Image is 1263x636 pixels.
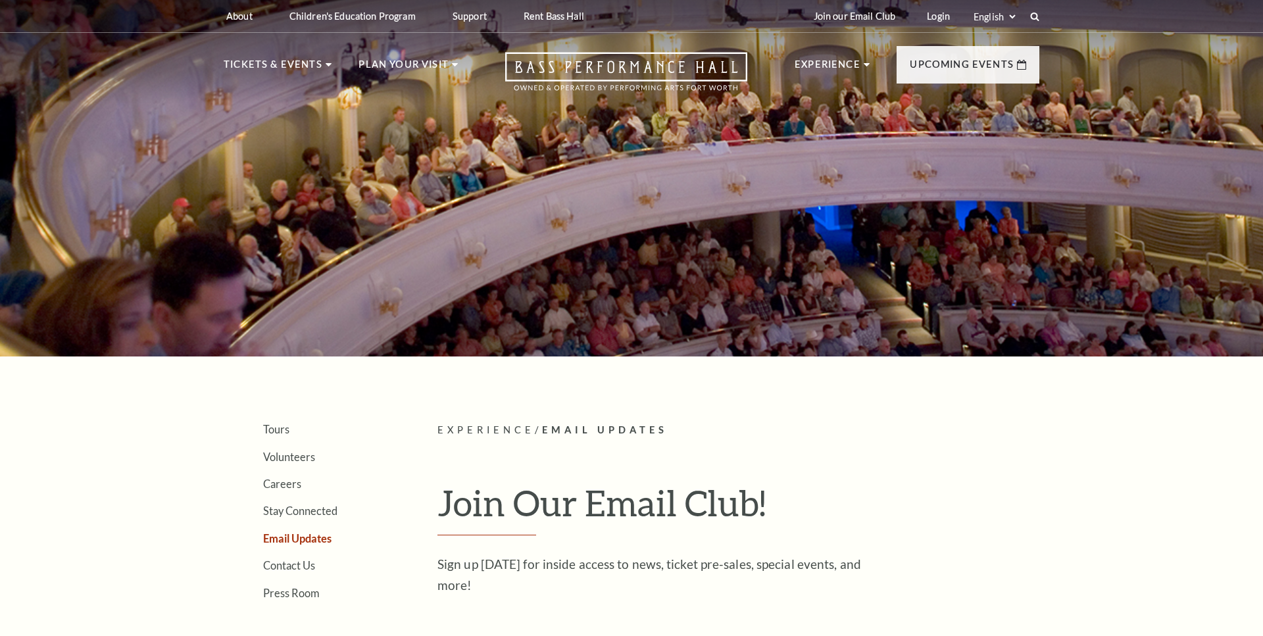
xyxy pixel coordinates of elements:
[263,532,332,545] a: Email Updates
[971,11,1018,23] select: Select:
[524,11,584,22] p: Rent Bass Hall
[795,57,860,80] p: Experience
[437,481,1039,535] h1: Join Our Email Club!
[263,504,337,517] a: Stay Connected
[359,57,449,80] p: Plan Your Visit
[437,554,865,596] p: Sign up [DATE] for inside access to news, ticket pre-sales, special events, and more!
[453,11,487,22] p: Support
[263,559,315,572] a: Contact Us
[263,451,315,463] a: Volunteers
[437,424,535,435] span: Experience
[910,57,1014,80] p: Upcoming Events
[289,11,416,22] p: Children's Education Program
[224,57,322,80] p: Tickets & Events
[226,11,253,22] p: About
[542,424,668,435] span: Email Updates
[263,423,289,435] a: Tours
[263,587,319,599] a: Press Room
[437,422,1039,439] p: /
[263,477,301,490] a: Careers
